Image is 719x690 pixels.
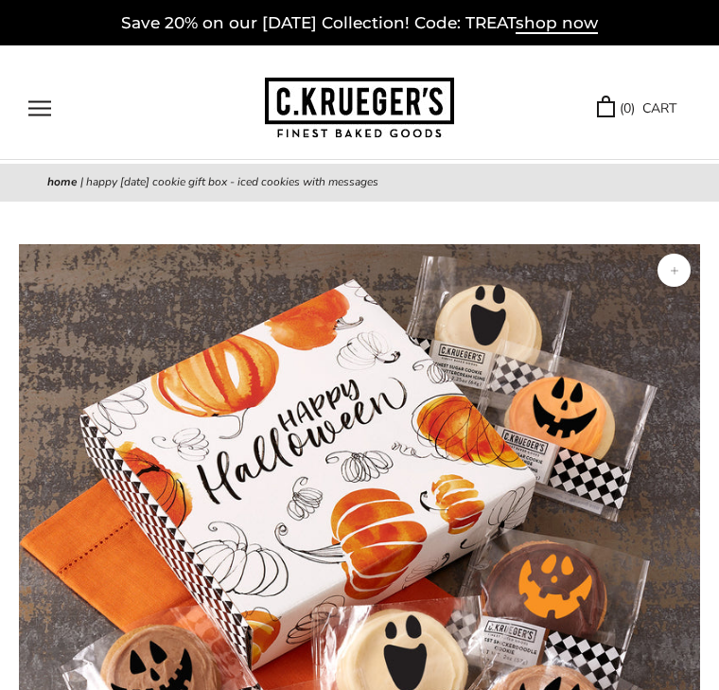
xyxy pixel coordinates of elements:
[121,13,598,34] a: Save 20% on our [DATE] Collection! Code: TREATshop now
[265,78,454,139] img: C.KRUEGER'S
[47,173,672,192] nav: breadcrumbs
[28,100,51,116] button: Open navigation
[47,174,78,189] a: Home
[658,254,691,287] button: Zoom
[597,97,676,119] a: (0) CART
[86,174,378,189] span: Happy [DATE] Cookie Gift Box - Iced Cookies with Messages
[80,174,83,189] span: |
[516,13,598,34] span: shop now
